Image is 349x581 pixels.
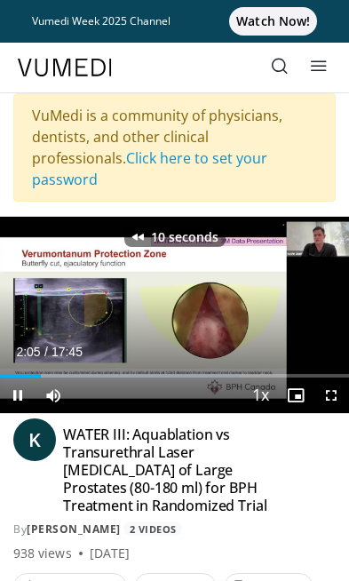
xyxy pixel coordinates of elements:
[36,378,71,413] button: Mute
[27,521,121,537] a: [PERSON_NAME]
[13,521,336,537] div: By
[63,426,288,514] h4: WATER III: Aquablation vs Transurethral Laser [MEDICAL_DATA] of Large Prostates (80-180 ml) for B...
[123,521,182,537] a: 2 Videos
[13,545,72,562] span: 938 views
[313,378,349,413] button: Fullscreen
[16,345,40,359] span: 2:05
[278,378,313,413] button: Enable picture-in-picture mode
[13,418,56,461] a: K
[242,378,278,413] button: Playback Rate
[32,148,267,189] a: Click here to set your password
[13,93,336,202] div: VuMedi is a community of physicians, dentists, and other clinical professionals.
[151,231,218,243] p: 10 seconds
[52,345,83,359] span: 17:45
[18,59,112,76] img: VuMedi Logo
[32,7,317,36] a: Vumedi Week 2025 ChannelWatch Now!
[90,545,130,562] div: [DATE]
[229,7,317,36] span: Watch Now!
[44,345,48,359] span: /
